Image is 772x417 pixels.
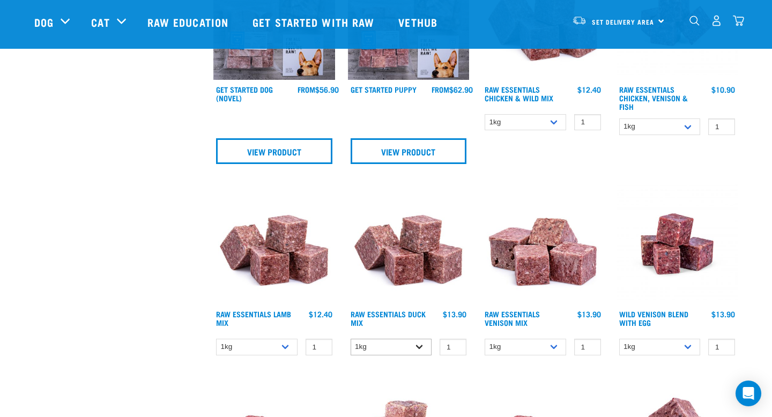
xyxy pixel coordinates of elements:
img: ?1041 RE Lamb Mix 01 [213,183,335,305]
div: $56.90 [298,85,339,94]
img: van-moving.png [572,16,587,25]
a: Dog [34,14,54,30]
span: Set Delivery Area [592,20,654,24]
input: 1 [708,339,735,355]
a: Get Started Puppy [351,87,417,91]
a: Get Started Dog (Novel) [216,87,273,100]
a: Cat [91,14,109,30]
div: $12.40 [577,85,601,94]
div: Open Intercom Messenger [736,381,761,406]
a: View Product [216,138,332,164]
span: FROM [298,87,315,91]
img: home-icon-1@2x.png [689,16,700,26]
input: 1 [708,118,735,135]
a: Raw Essentials Chicken & Wild Mix [485,87,553,100]
div: $13.90 [577,310,601,318]
img: 1113 RE Venison Mix 01 [482,183,604,305]
img: user.png [711,15,722,26]
span: FROM [432,87,449,91]
img: ?1041 RE Lamb Mix 01 [348,183,470,305]
a: Wild Venison Blend with Egg [619,312,688,324]
input: 1 [574,114,601,131]
div: $13.90 [443,310,466,318]
div: $12.40 [309,310,332,318]
a: Vethub [388,1,451,43]
div: $62.90 [432,85,473,94]
img: Venison Egg 1616 [617,183,738,305]
input: 1 [440,339,466,355]
input: 1 [306,339,332,355]
a: Raw Essentials Chicken, Venison & Fish [619,87,688,108]
a: Raw Essentials Venison Mix [485,312,540,324]
a: Raw Essentials Lamb Mix [216,312,291,324]
div: $10.90 [711,85,735,94]
a: View Product [351,138,467,164]
a: Raw Education [137,1,242,43]
a: Raw Essentials Duck Mix [351,312,426,324]
a: Get started with Raw [242,1,388,43]
img: home-icon@2x.png [733,15,744,26]
input: 1 [574,339,601,355]
div: $13.90 [711,310,735,318]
